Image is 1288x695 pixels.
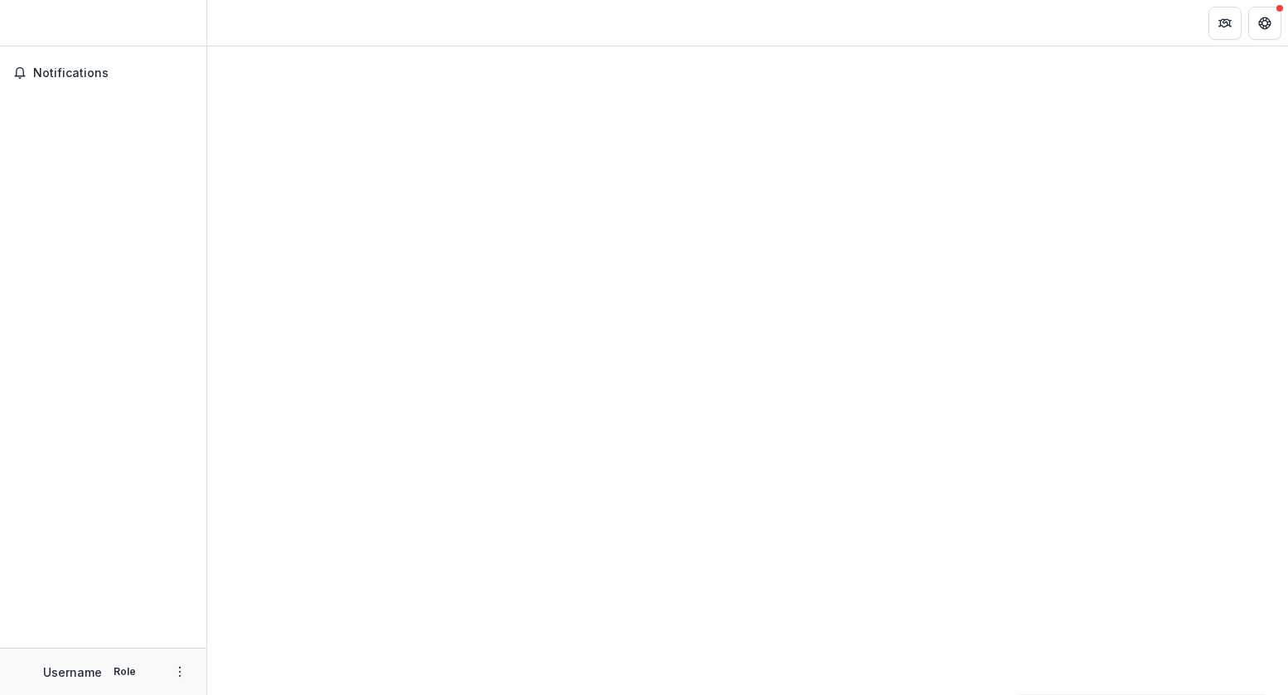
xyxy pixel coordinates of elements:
button: Notifications [7,60,200,86]
p: Role [109,664,141,679]
p: Username [43,663,102,681]
button: More [170,662,190,682]
span: Notifications [33,66,193,80]
button: Get Help [1248,7,1281,40]
button: Partners [1208,7,1242,40]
